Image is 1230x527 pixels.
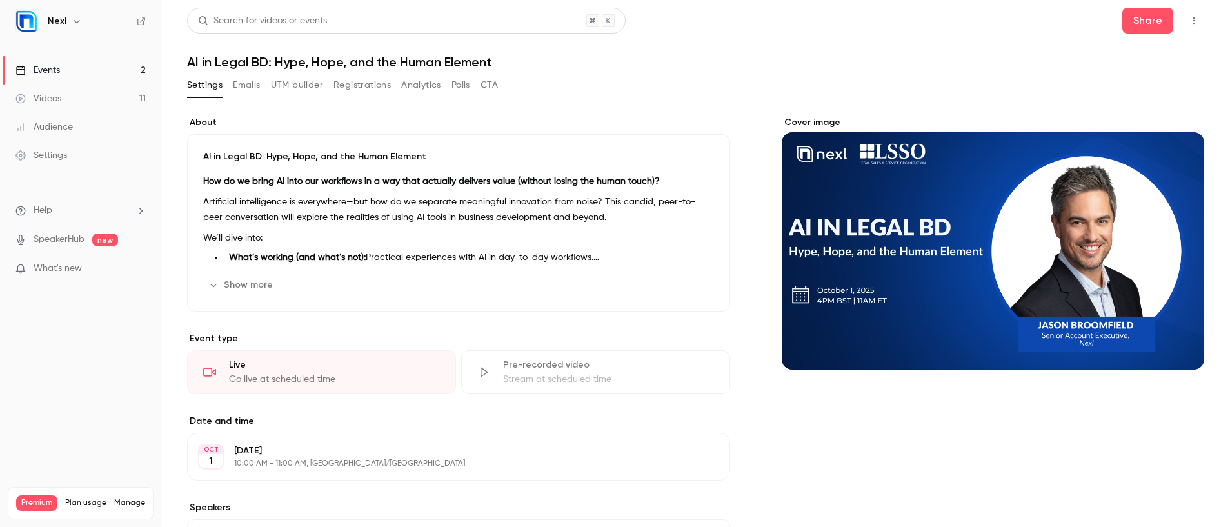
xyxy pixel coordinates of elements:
p: Artificial intelligence is everywhere—but how do we separate meaningful innovation from noise? Th... [203,194,714,225]
div: Audience [15,121,73,134]
h1: AI in Legal BD: Hype, Hope, and the Human Element [187,54,1204,70]
button: Registrations [333,75,391,95]
span: Premium [16,495,57,511]
p: 10:00 AM - 11:00 AM, [GEOGRAPHIC_DATA]/[GEOGRAPHIC_DATA] [234,459,662,469]
button: Emails [233,75,260,95]
span: Plan usage [65,498,106,508]
div: OCT [199,445,223,454]
div: LiveGo live at scheduled time [187,350,456,394]
p: 1 [209,455,213,468]
label: Speakers [187,501,730,514]
span: new [92,234,118,246]
section: Cover image [782,116,1204,370]
div: Search for videos or events [198,14,327,28]
button: CTA [481,75,498,95]
p: Event type [187,332,730,345]
div: Stream at scheduled time [503,373,714,386]
label: About [187,116,730,129]
button: UTM builder [271,75,323,95]
div: Settings [15,149,67,162]
div: Events [15,64,60,77]
p: We’ll dive into: [203,230,714,246]
div: Live [229,359,440,372]
a: Manage [114,498,145,508]
h6: Nexl [48,15,66,28]
button: Polls [451,75,470,95]
label: Cover image [782,116,1204,129]
img: Nexl [16,11,37,32]
span: What's new [34,262,82,275]
p: [DATE] [234,444,662,457]
strong: How do we bring AI into our workflows in a way that actually delivers value (without losing the h... [203,177,660,186]
button: Share [1122,8,1173,34]
span: Help [34,204,52,217]
button: Analytics [401,75,441,95]
strong: What’s working (and what’s not): [229,253,366,262]
li: Practical experiences with AI in day-to-day workflows. [224,251,714,264]
a: SpeakerHub [34,233,84,246]
button: Show more [203,275,281,295]
div: Go live at scheduled time [229,373,440,386]
div: Pre-recorded videoStream at scheduled time [461,350,730,394]
button: Settings [187,75,223,95]
p: AI in Legal BD: Hype, Hope, and the Human Element [203,150,714,163]
label: Date and time [187,415,730,428]
li: help-dropdown-opener [15,204,146,217]
div: Pre-recorded video [503,359,714,372]
div: Videos [15,92,61,105]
